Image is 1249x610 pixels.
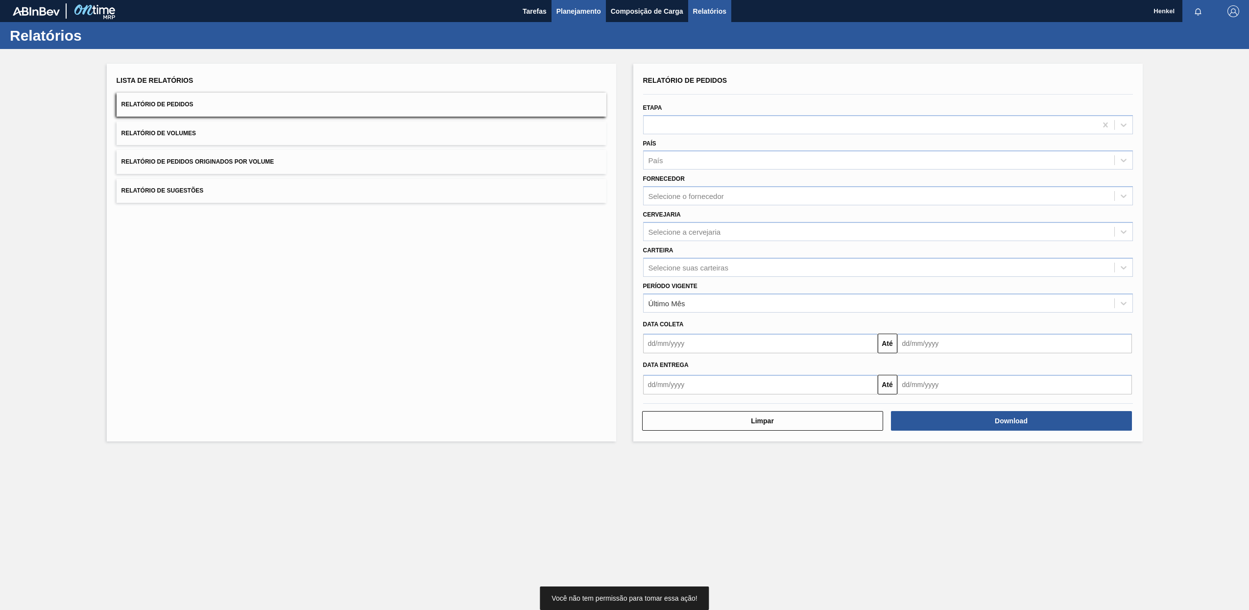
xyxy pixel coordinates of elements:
[643,375,878,394] input: dd/mm/yyyy
[10,30,184,41] h1: Relatórios
[117,179,606,203] button: Relatório de Sugestões
[117,93,606,117] button: Relatório de Pedidos
[649,156,663,165] div: País
[643,334,878,353] input: dd/mm/yyyy
[643,211,681,218] label: Cervejaria
[1182,4,1214,18] button: Notificações
[643,362,689,368] span: Data entrega
[897,375,1132,394] input: dd/mm/yyyy
[121,187,204,194] span: Relatório de Sugestões
[643,140,656,147] label: País
[643,76,727,84] span: Relatório de Pedidos
[523,5,547,17] span: Tarefas
[643,104,662,111] label: Etapa
[611,5,683,17] span: Composição de Carga
[556,5,601,17] span: Planejamento
[552,594,697,602] span: Você não tem permissão para tomar essa ação!
[117,150,606,174] button: Relatório de Pedidos Originados por Volume
[121,101,193,108] span: Relatório de Pedidos
[878,375,897,394] button: Até
[649,299,685,307] div: Último Mês
[878,334,897,353] button: Até
[13,7,60,16] img: TNhmsLtSVTkK8tSr43FrP2fwEKptu5GPRR3wAAAABJRU5ErkJggg==
[649,263,728,271] div: Selecione suas carteiras
[1227,5,1239,17] img: Logout
[117,76,193,84] span: Lista de Relatórios
[693,5,726,17] span: Relatórios
[643,247,673,254] label: Carteira
[642,411,883,431] button: Limpar
[897,334,1132,353] input: dd/mm/yyyy
[643,283,697,290] label: Período Vigente
[649,227,721,236] div: Selecione a cervejaria
[643,321,684,328] span: Data coleta
[891,411,1132,431] button: Download
[117,122,606,146] button: Relatório de Volumes
[121,158,274,165] span: Relatório de Pedidos Originados por Volume
[643,175,685,182] label: Fornecedor
[121,130,196,137] span: Relatório de Volumes
[649,192,724,200] div: Selecione o fornecedor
